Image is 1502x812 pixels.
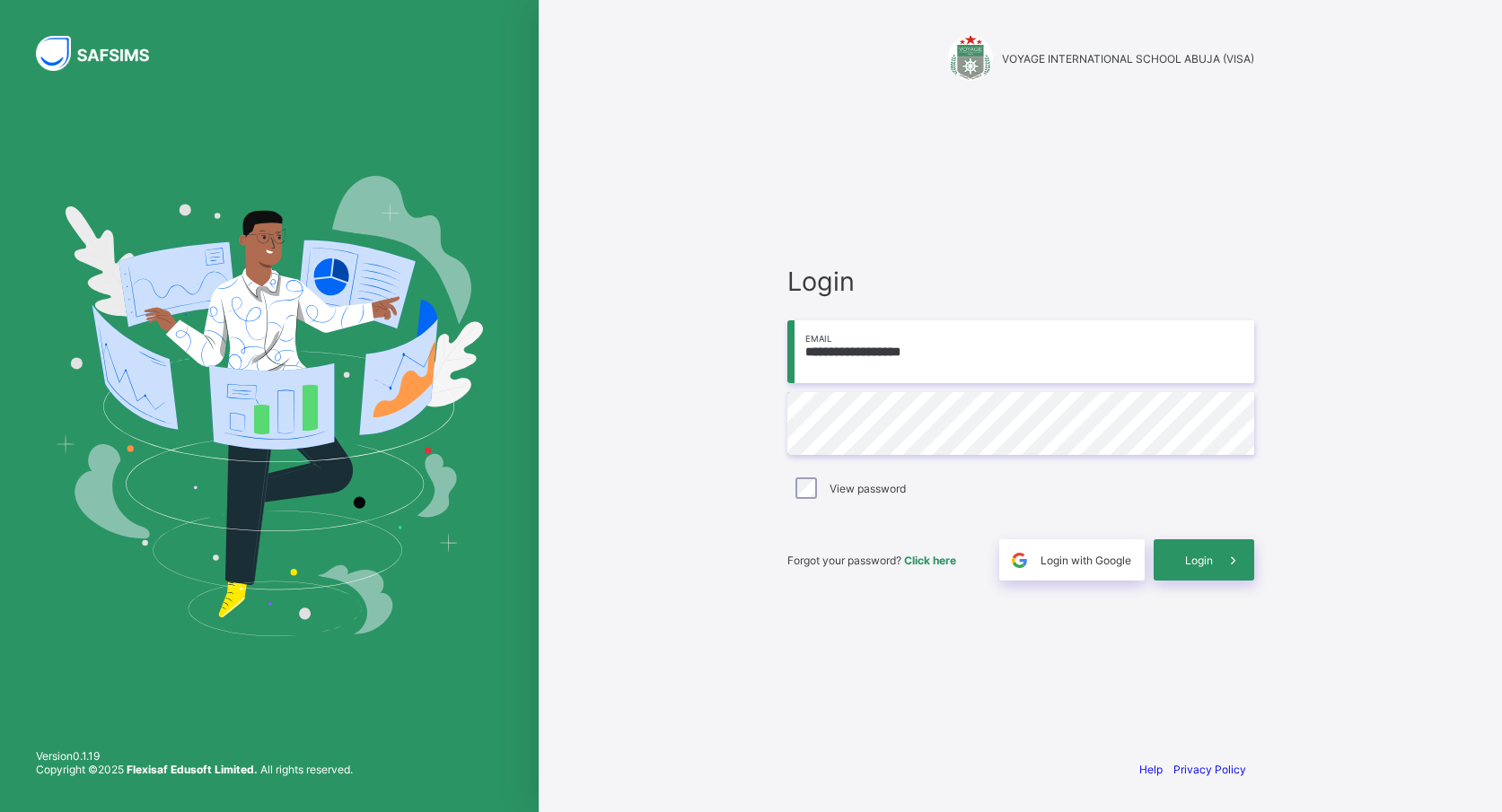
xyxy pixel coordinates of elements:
[36,36,171,71] img: SAFSIMS Logo
[1185,554,1213,567] span: Login
[787,554,956,567] span: Forgot your password?
[56,176,483,635] img: Hero Image
[36,749,353,763] span: Version 0.1.19
[1009,550,1030,571] img: google.396cfc9801f0270233282035f929180a.svg
[127,763,258,776] strong: Flexisaf Edusoft Limited.
[36,763,353,776] span: Copyright © 2025 All rights reserved.
[787,266,1254,297] span: Login
[1041,554,1131,567] span: Login with Google
[904,554,956,567] a: Click here
[1173,763,1246,776] a: Privacy Policy
[1002,52,1254,65] span: VOYAGE INTERNATIONAL SCHOOL ABUJA (VISA)
[830,482,906,495] label: View password
[1139,763,1163,776] a: Help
